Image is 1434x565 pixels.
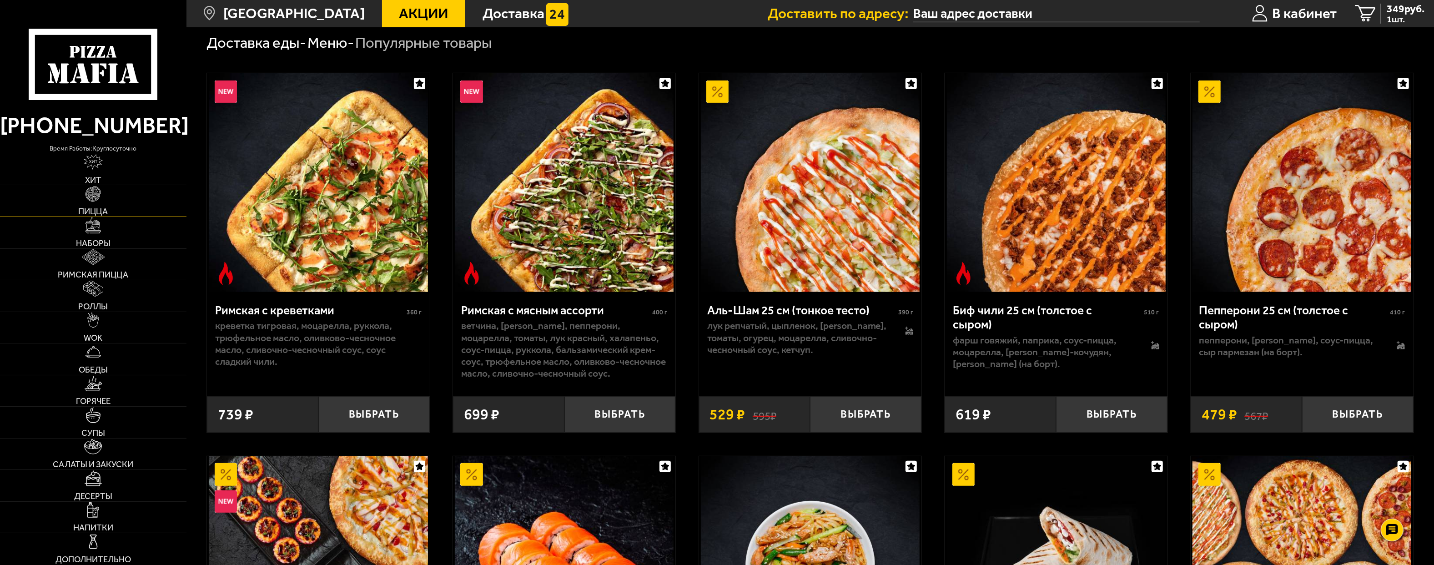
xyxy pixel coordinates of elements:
span: Дополнительно [55,555,131,564]
a: АкционныйАль-Шам 25 см (тонкое тесто) [699,73,921,292]
span: WOK [84,334,102,343]
span: 479 ₽ [1202,407,1237,422]
img: Аль-Шам 25 см (тонкое тесто) [701,73,920,292]
a: Меню- [307,34,354,51]
span: [GEOGRAPHIC_DATA] [223,6,365,21]
img: Акционный [215,463,237,485]
span: Акции [399,6,448,21]
img: Пепперони 25 см (толстое с сыром) [1192,73,1411,292]
span: Пицца [78,207,108,216]
span: Обеды [79,366,108,374]
span: Роллы [78,303,108,311]
p: креветка тигровая, моцарелла, руккола, трюфельное масло, оливково-чесночное масло, сливочно-чесно... [215,320,421,368]
div: Биф чили 25 см (толстое с сыром) [953,303,1142,332]
img: Острое блюдо [460,262,483,284]
button: Выбрать [564,396,676,433]
p: лук репчатый, цыпленок, [PERSON_NAME], томаты, огурец, моцарелла, сливочно-чесночный соус, кетчуп. [707,320,891,356]
span: 390 г [898,308,913,316]
a: НовинкаОстрое блюдоРимская с креветками [207,73,429,292]
img: Римская с креветками [209,73,428,292]
span: Доставка [483,6,544,21]
img: Акционный [952,463,975,485]
div: Римская с креветками [215,303,404,318]
img: Акционный [1198,463,1221,485]
span: Римская пицца [58,271,128,279]
img: Новинка [215,490,237,513]
span: 739 ₽ [218,407,253,422]
img: Акционный [1198,81,1221,103]
p: фарш говяжий, паприка, соус-пицца, моцарелла, [PERSON_NAME]-кочудян, [PERSON_NAME] (на борт). [953,334,1136,370]
p: ветчина, [PERSON_NAME], пепперони, моцарелла, томаты, лук красный, халапеньо, соус-пицца, руккола... [461,320,667,379]
s: 567 ₽ [1244,407,1268,422]
span: Горячее [76,397,111,406]
img: Римская с мясным ассорти [455,73,674,292]
input: Ваш адрес доставки [913,5,1200,22]
span: 699 ₽ [464,407,499,422]
span: Салаты и закуски [53,460,133,469]
button: Выбрать [1056,396,1167,433]
div: Пепперони 25 см (толстое с сыром) [1199,303,1388,332]
img: Новинка [460,81,483,103]
img: Акционный [460,463,483,485]
span: Супы [81,429,105,438]
span: Десерты [74,492,112,501]
span: 349 руб. [1387,4,1425,14]
a: Острое блюдоБиф чили 25 см (толстое с сыром) [945,73,1167,292]
span: Наборы [76,239,111,248]
span: В кабинет [1272,6,1337,21]
button: Выбрать [1302,396,1414,433]
img: Новинка [215,81,237,103]
span: Хит [85,176,101,185]
img: Острое блюдо [215,262,237,284]
a: Доставка еды- [206,34,306,51]
div: Популярные товары [356,33,493,53]
a: НовинкаОстрое блюдоРимская с мясным ассорти [453,73,675,292]
span: 619 ₽ [956,407,991,422]
button: Выбрать [810,396,921,433]
img: Биф чили 25 см (толстое с сыром) [947,73,1166,292]
img: 15daf4d41897b9f0e9f617042186c801.svg [546,3,569,25]
span: Напитки [73,524,113,532]
span: 410 г [1390,308,1405,316]
span: 510 г [1144,308,1159,316]
s: 595 ₽ [753,407,776,422]
img: Острое блюдо [952,262,975,284]
span: Санкт-Петербург, улица Тамбасова 4к2 [913,5,1200,22]
img: Акционный [706,81,729,103]
span: Доставить по адресу: [768,6,913,21]
div: Римская с мясным ассорти [461,303,650,318]
span: 1 шт. [1387,15,1425,24]
span: 400 г [652,308,667,316]
a: АкционныйПепперони 25 см (толстое с сыром) [1191,73,1413,292]
button: Выбрать [318,396,430,433]
div: Аль-Шам 25 см (тонкое тесто) [707,303,896,318]
p: пепперони, [PERSON_NAME], соус-пицца, сыр пармезан (на борт). [1199,334,1382,358]
span: 529 ₽ [710,407,745,422]
span: 360 г [407,308,422,316]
